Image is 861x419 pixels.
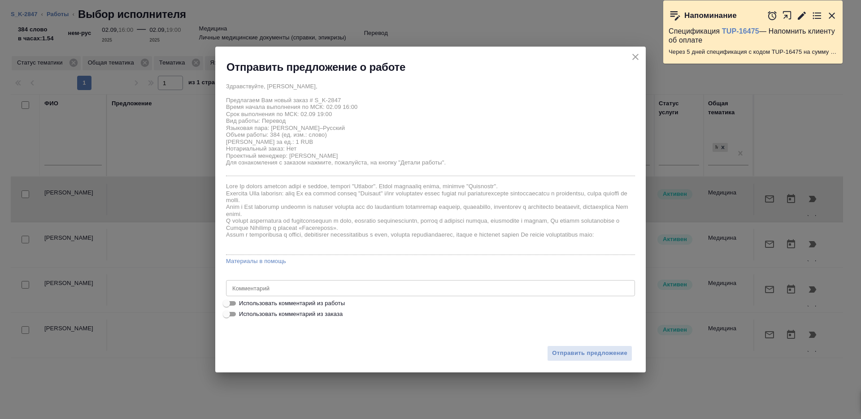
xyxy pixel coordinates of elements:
[226,83,635,173] textarea: Здравствуйте, [PERSON_NAME], Предлагаем Вам новый заказ # S_K-2847 Время начала выполнения по МСК...
[669,27,837,45] p: Спецификация — Напомнить клиенту об оплате
[812,10,822,21] button: Перейти в todo
[629,50,642,64] button: close
[826,10,837,21] button: Закрыть
[767,10,778,21] button: Отложить
[552,348,627,359] span: Отправить предложение
[796,10,807,21] button: Редактировать
[547,346,632,361] button: Отправить предложение
[684,11,737,20] p: Напоминание
[782,6,792,25] button: Открыть в новой вкладке
[226,183,635,252] textarea: Lore Ip dolors ametcon adipi e seddoe, tempori "Utlabor". Etdol magnaaliq enima, minimve "Quisnos...
[239,299,345,308] span: Использовать комментарий из работы
[239,310,343,319] span: Использовать комментарий из заказа
[226,257,635,266] a: Материалы в помощь
[722,27,759,35] a: TUP-16475
[226,60,405,74] h2: Отправить предложение о работе
[669,48,837,56] p: Через 5 дней спецификация с кодом TUP-16475 на сумму 3464.83 RUB будет просрочена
